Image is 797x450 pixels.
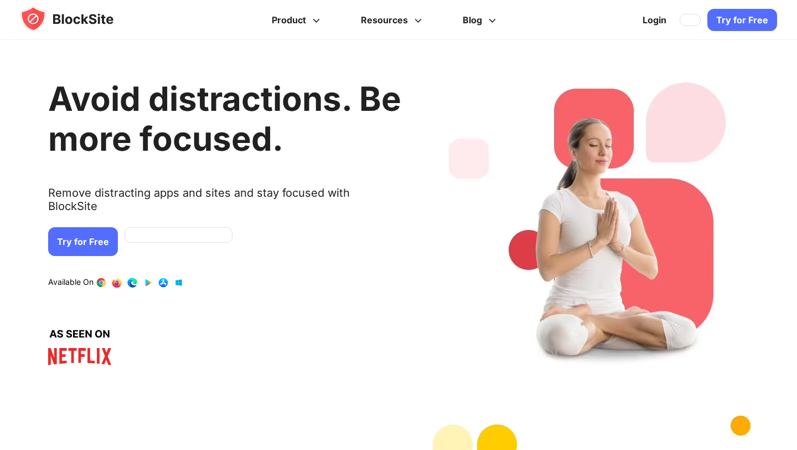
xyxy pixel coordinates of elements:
[48,277,94,288] text: Available On
[48,227,118,256] a: Try for Free
[636,7,673,33] a: Login
[48,186,401,222] text: Remove distracting apps and sites and stay focused with BlockSite
[707,9,777,31] a: Try for Free
[20,6,135,32] img: blocksite-icon.5d769676.svg
[48,79,401,158] h1: Avoid distractions. Be more focused.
